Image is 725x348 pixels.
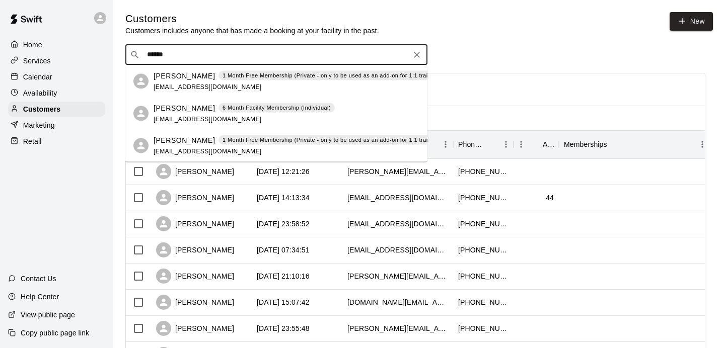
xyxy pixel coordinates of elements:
[529,137,543,151] button: Sort
[458,245,509,255] div: +14163057424
[8,102,105,117] a: Customers
[257,245,310,255] div: 2025-10-09 07:34:51
[347,219,448,229] div: michaelromano16@gmail.com
[257,219,310,229] div: 2025-10-09 23:58:52
[458,323,509,333] div: +14169992228
[23,104,60,114] p: Customers
[223,136,441,144] p: 1 Month Free Membership (Private - only to be used as an add-on for 1:1 training)
[223,104,331,112] p: 6 Month Facility Membership (Individual)
[125,12,379,26] h5: Customers
[23,40,42,50] p: Home
[347,323,448,333] div: inge.spindel@yahoo.com
[23,88,57,98] p: Availability
[546,193,554,203] div: 44
[670,12,713,31] a: New
[543,130,554,158] div: Age
[8,37,105,52] a: Home
[347,271,448,281] div: assunta.rende@gmail.com
[154,147,262,154] span: [EMAIL_ADDRESS][DOMAIN_NAME]
[514,137,529,152] button: Menu
[257,193,310,203] div: 2025-10-10 14:13:34
[154,115,262,122] span: [EMAIL_ADDRESS][DOMAIN_NAME]
[438,137,453,152] button: Menu
[23,72,52,82] p: Calendar
[125,45,427,65] div: Search customers by name or email
[156,321,234,336] div: [PERSON_NAME]
[23,136,42,146] p: Retail
[156,242,234,257] div: [PERSON_NAME]
[8,85,105,101] a: Availability
[21,310,75,320] p: View public page
[133,138,149,153] div: Carter Lee
[156,269,234,284] div: [PERSON_NAME]
[347,193,448,203] div: burhan.ehsan@gmail.com
[23,120,55,130] p: Marketing
[695,137,710,152] button: Menu
[154,83,262,90] span: [EMAIL_ADDRESS][DOMAIN_NAME]
[458,219,509,229] div: +16476789494
[8,53,105,68] a: Services
[458,166,509,177] div: +16472969364
[458,297,509,307] div: +16476856904
[453,130,514,158] div: Phone Number
[156,295,234,310] div: [PERSON_NAME]
[458,271,509,281] div: +16472944046
[154,135,215,145] p: [PERSON_NAME]
[21,328,89,338] p: Copy public page link
[484,137,498,151] button: Sort
[156,190,234,205] div: [PERSON_NAME]
[156,216,234,231] div: [PERSON_NAME]
[257,297,310,307] div: 2025-10-08 15:07:42
[133,74,149,89] div: Carter Lee
[23,56,51,66] p: Services
[559,130,710,158] div: Memberships
[8,69,105,84] a: Calendar
[498,137,514,152] button: Menu
[410,48,424,62] button: Clear
[21,274,56,284] p: Contact Us
[347,166,448,177] div: kevin.w.hay@gmail.com
[347,245,448,255] div: adnan.icpmnambassador@gmail.com
[257,271,310,281] div: 2025-10-08 21:10:16
[133,106,149,121] div: Carter Kikuchi
[154,70,215,81] p: [PERSON_NAME]
[342,130,453,158] div: Email
[8,118,105,133] a: Marketing
[8,134,105,149] a: Retail
[257,323,310,333] div: 2025-10-07 23:55:48
[125,26,379,36] p: Customers includes anyone that has made a booking at your facility in the past.
[257,166,310,177] div: 2025-10-11 12:21:26
[458,130,484,158] div: Phone Number
[347,297,448,307] div: keung.li@gmail.com
[156,164,234,179] div: [PERSON_NAME]
[458,193,509,203] div: +14169533331
[154,103,215,113] p: [PERSON_NAME]
[223,71,441,80] p: 1 Month Free Membership (Private - only to be used as an add-on for 1:1 training)
[607,137,621,151] button: Sort
[514,130,559,158] div: Age
[21,292,59,302] p: Help Center
[564,130,607,158] div: Memberships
